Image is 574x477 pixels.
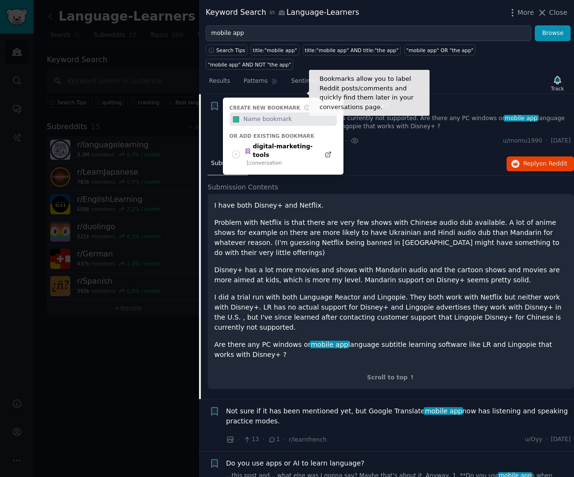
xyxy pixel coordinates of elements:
span: [DATE] [551,435,571,444]
div: Scroll to top ↑ [214,374,567,382]
a: ...rt that Lingopie Disney+ for Chinese is currently not supported. Are there any PC windows ormo... [226,114,571,131]
div: digital-marketing-tools [244,143,315,159]
div: Or add existing bookmark [230,133,337,139]
div: title:"mobile app" AND title:"the app" [305,47,398,54]
span: Submission [211,159,244,168]
button: More [508,8,534,18]
a: "mobile app" OR "the app" [404,44,476,55]
button: Close [537,8,567,18]
a: Ask [342,74,369,93]
span: 13 [243,435,259,444]
span: u/Oyy [525,435,542,444]
span: mobile app [310,341,349,348]
button: Search Tips [206,44,247,55]
span: Reply [523,160,567,168]
p: Problem with Netflix is that there are very few shows with Chinese audio dub available. A lot of ... [214,218,567,258]
a: Results [206,74,233,93]
span: u/momu1990 [503,137,542,145]
a: Not sure if it has been mentioned yet, but Google Translatemobile appnow has listening and speaki... [226,406,571,426]
span: 1 [268,435,280,444]
p: I have both Disney+ and Netflix. [214,200,567,211]
span: mobile app [504,115,538,122]
button: Track [548,73,567,93]
a: Sentiment [288,74,335,93]
span: Results [209,77,230,86]
a: Patterns [240,74,281,93]
div: Track [551,85,564,92]
a: title:"mobile app" [251,44,299,55]
span: · [238,434,240,444]
div: Create new bookmark [230,104,300,111]
span: Sentiment [291,77,321,86]
span: [DATE] [551,137,571,145]
p: Disney+ has a lot more movies and shows with Mandarin audio and the cartoon shows and movies are ... [214,265,567,285]
a: "mobile app" AND NOT "the app" [206,59,293,70]
button: Replyon Reddit [507,156,574,172]
span: Search Tips [216,47,245,54]
span: Not sure if it has been mentioned yet, but Google Translate now has listening and speaking practi... [226,406,571,426]
a: Do you use apps or AI to learn language? [226,458,364,468]
span: Submission Contents [208,182,278,192]
div: title:"mobile app" [253,47,297,54]
a: title:"mobile app" AND title:"the app" [303,44,401,55]
span: More [518,8,534,18]
span: · [546,137,548,145]
input: Name bookmark [242,112,336,126]
p: I did a trial run with both Language Reactor and Lingopie. They both work with Netflix but neithe... [214,292,567,333]
span: · [263,434,265,444]
span: Close [549,8,567,18]
span: in [269,9,275,17]
span: · [283,434,285,444]
div: Keyword Search Language-Learners [206,7,359,19]
input: Try a keyword related to your business [206,25,531,42]
button: Browse [535,25,571,42]
span: Patterns [243,77,267,86]
div: "mobile app" OR "the app" [406,47,474,54]
div: "mobile app" AND NOT "the app" [208,61,291,68]
span: · [546,435,548,444]
p: Are there any PC windows or language subtitle learning software like LR and Lingopie that works w... [214,340,567,360]
span: · [345,136,347,146]
span: Ask [345,77,355,86]
div: 1 conversation [246,159,315,166]
span: on Reddit [540,160,567,167]
span: r/learnfrench [289,436,327,443]
span: mobile app [424,407,463,415]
